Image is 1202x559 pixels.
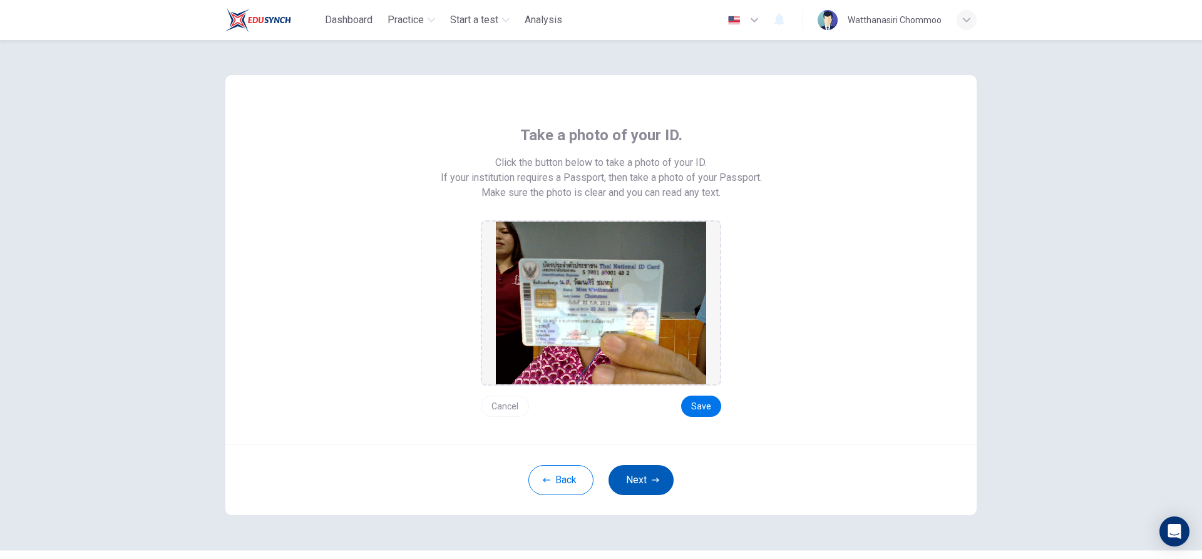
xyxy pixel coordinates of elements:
span: Make sure the photo is clear and you can read any text. [481,185,721,200]
a: Train Test logo [225,8,320,33]
div: Watthanasiri Chommoo [848,13,942,28]
span: Take a photo of your ID. [520,125,682,145]
span: Analysis [525,13,562,28]
button: Start a test [445,9,515,31]
div: Open Intercom Messenger [1159,516,1189,546]
button: Analysis [520,9,567,31]
button: Dashboard [320,9,378,31]
button: Back [528,465,593,495]
img: en [726,16,742,25]
span: Dashboard [325,13,372,28]
span: Click the button below to take a photo of your ID. If your institution requires a Passport, then ... [441,155,762,185]
button: Practice [383,9,440,31]
span: Start a test [450,13,498,28]
img: Profile picture [818,10,838,30]
button: Next [609,465,674,495]
span: Practice [388,13,424,28]
button: Cancel [481,396,529,417]
img: Train Test logo [225,8,291,33]
button: Save [681,396,721,417]
img: preview screemshot [496,222,706,384]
